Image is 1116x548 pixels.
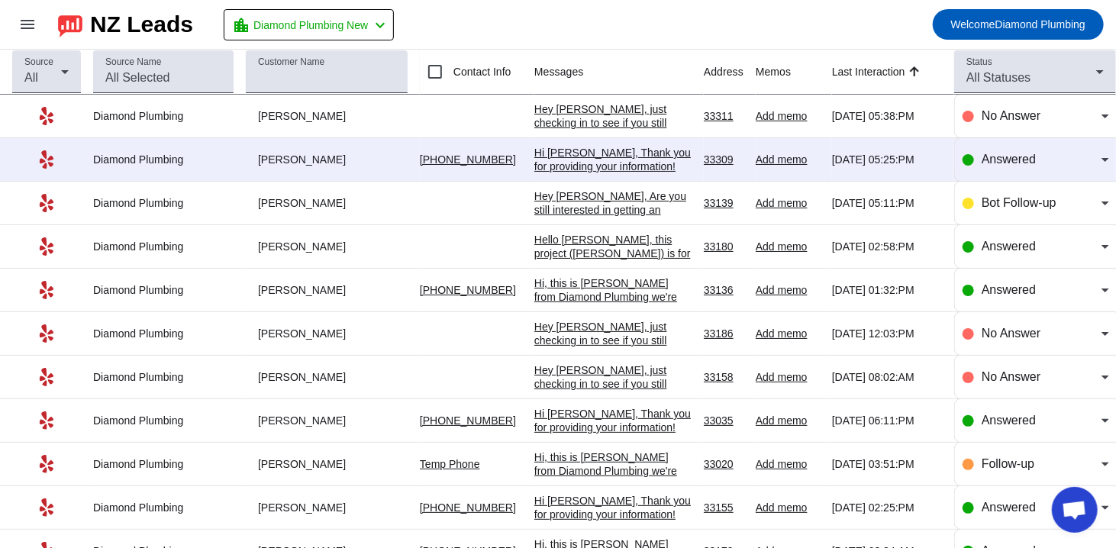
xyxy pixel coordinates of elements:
[105,57,161,67] mat-label: Source Name
[93,457,234,471] div: Diamond Plumbing
[534,407,692,462] div: Hi [PERSON_NAME], Thank you for providing your information! We'll get back to you as soon as poss...
[18,15,37,34] mat-icon: menu
[246,109,408,123] div: [PERSON_NAME]
[93,153,234,166] div: Diamond Plumbing
[93,370,234,384] div: Diamond Plumbing
[534,233,692,301] div: Hello [PERSON_NAME], this project ([PERSON_NAME]) is for a condo unit. Bldg requires Certificate ...
[832,327,942,340] div: [DATE] 12:03:PM
[832,153,942,166] div: [DATE] 05:25:PM
[93,283,234,297] div: Diamond Plumbing
[704,457,743,471] div: 33020
[420,153,516,166] a: [PHONE_NUMBER]
[982,283,1036,296] span: Answered
[224,9,394,40] button: Diamond Plumbing New
[93,196,234,210] div: Diamond Plumbing
[704,501,743,514] div: 33155
[756,501,820,514] div: Add memo
[420,284,516,296] a: [PHONE_NUMBER]
[93,501,234,514] div: Diamond Plumbing
[982,414,1036,427] span: Answered
[951,14,1085,35] span: Diamond Plumbing
[704,153,743,166] div: 33309
[258,57,324,67] mat-label: Customer Name
[246,196,408,210] div: [PERSON_NAME]
[246,283,408,297] div: [PERSON_NAME]
[534,276,692,427] div: Hi, this is [PERSON_NAME] from Diamond Plumbing we're following up on your recent plumbing servic...
[534,146,692,201] div: Hi [PERSON_NAME], Thank you for providing your information! We'll get back to you as soon as poss...
[420,414,516,427] a: [PHONE_NUMBER]
[982,240,1036,253] span: Answered
[756,327,820,340] div: Add memo
[232,16,250,34] mat-icon: location_city
[832,283,942,297] div: [DATE] 01:32:PM
[756,370,820,384] div: Add memo
[982,153,1036,166] span: Answered
[756,414,820,427] div: Add memo
[37,498,56,517] mat-icon: Yelp
[982,501,1036,514] span: Answered
[37,237,56,256] mat-icon: Yelp
[93,327,234,340] div: Diamond Plumbing
[832,501,942,514] div: [DATE] 02:25:PM
[90,14,193,35] div: NZ Leads
[704,240,743,253] div: 33180
[371,16,389,34] mat-icon: chevron_left
[420,501,516,514] a: [PHONE_NUMBER]
[37,107,56,125] mat-icon: Yelp
[450,64,511,79] label: Contact Info
[704,414,743,427] div: 33035
[37,150,56,169] mat-icon: Yelp
[982,457,1034,470] span: Follow-up
[534,102,692,185] div: Hey [PERSON_NAME], just checking in to see if you still need help with your project. Please let m...
[756,196,820,210] div: Add memo
[704,370,743,384] div: 33158
[756,240,820,253] div: Add memo
[704,283,743,297] div: 33136
[951,18,995,31] span: Welcome
[246,370,408,384] div: [PERSON_NAME]
[982,196,1056,209] span: Bot Follow-up
[756,50,832,95] th: Memos
[246,501,408,514] div: [PERSON_NAME]
[832,370,942,384] div: [DATE] 08:02:AM
[704,196,743,210] div: 33139
[37,324,56,343] mat-icon: Yelp
[704,327,743,340] div: 33186
[534,189,692,244] div: Hey [PERSON_NAME], Are you still interested in getting an estimate? Is there a good number to rea...
[1052,487,1098,533] div: Open chat
[246,327,408,340] div: [PERSON_NAME]
[832,414,942,427] div: [DATE] 06:11:PM
[534,363,692,446] div: Hey [PERSON_NAME], just checking in to see if you still need help with your project. Please let m...
[982,327,1040,340] span: No Answer
[534,50,704,95] th: Messages
[93,414,234,427] div: Diamond Plumbing
[24,71,38,84] span: All
[756,109,820,123] div: Add memo
[756,283,820,297] div: Add memo
[37,368,56,386] mat-icon: Yelp
[832,196,942,210] div: [DATE] 05:11:PM
[832,109,942,123] div: [DATE] 05:38:PM
[246,240,408,253] div: [PERSON_NAME]
[37,281,56,299] mat-icon: Yelp
[58,11,82,37] img: logo
[832,240,942,253] div: [DATE] 02:58:PM
[756,153,820,166] div: Add memo
[832,457,942,471] div: [DATE] 03:51:PM
[420,458,480,470] a: Temp Phone
[966,57,992,67] mat-label: Status
[253,15,368,36] span: Diamond Plumbing New
[246,414,408,427] div: [PERSON_NAME]
[37,411,56,430] mat-icon: Yelp
[933,9,1104,40] button: WelcomeDiamond Plumbing
[246,457,408,471] div: [PERSON_NAME]
[982,370,1040,383] span: No Answer
[704,109,743,123] div: 33311
[246,153,408,166] div: [PERSON_NAME]
[534,320,692,402] div: Hey [PERSON_NAME], just checking in to see if you still need help with your project. Please let m...
[832,64,905,79] div: Last Interaction
[756,457,820,471] div: Add memo
[982,109,1040,122] span: No Answer
[704,50,756,95] th: Address
[93,109,234,123] div: Diamond Plumbing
